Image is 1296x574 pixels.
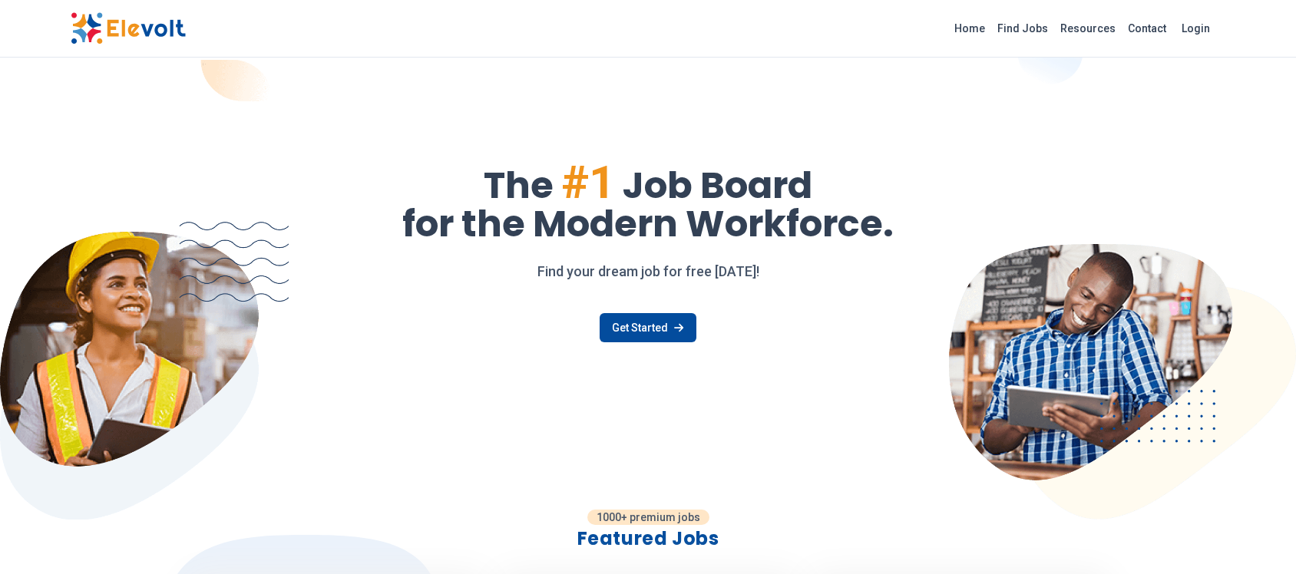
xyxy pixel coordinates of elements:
a: Find Jobs [991,16,1054,41]
h1: The Job Board for the Modern Workforce. [71,160,1225,242]
a: Login [1172,13,1219,44]
h2: Featured Jobs [187,526,1109,551]
a: Get Started [600,313,696,342]
img: Elevolt [71,12,186,45]
p: Find your dream job for free [DATE]! [71,261,1225,282]
a: Home [948,16,991,41]
a: Resources [1054,16,1122,41]
span: #1 [561,155,615,209]
a: Contact [1122,16,1172,41]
